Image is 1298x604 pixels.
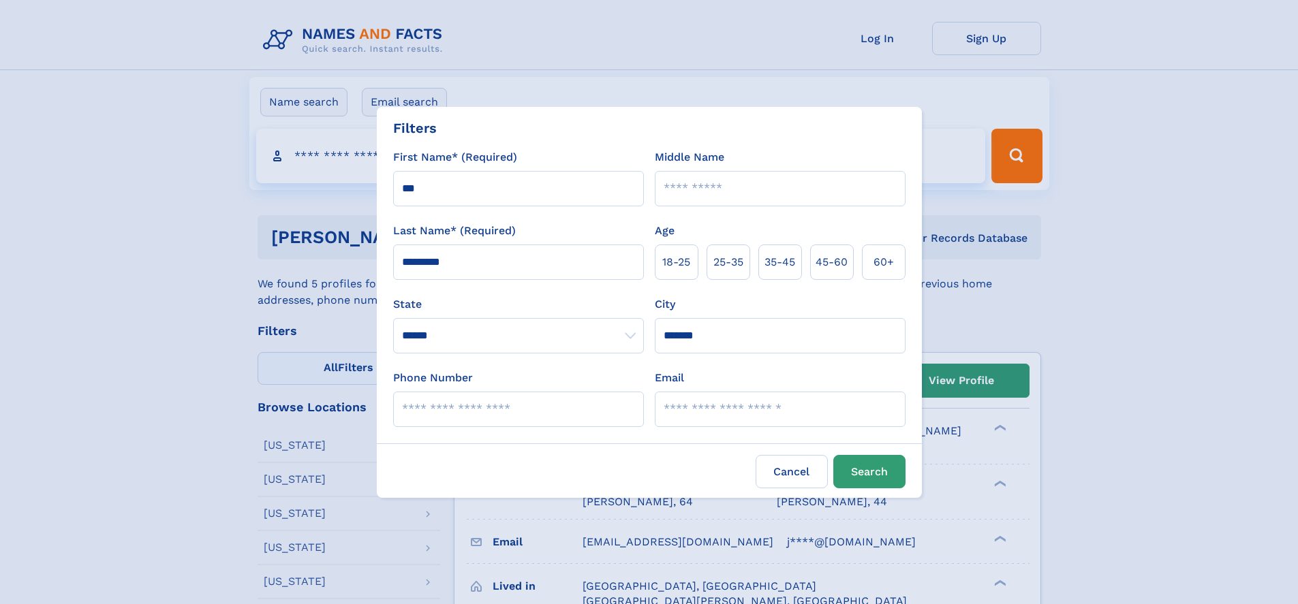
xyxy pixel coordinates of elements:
label: Middle Name [655,149,724,165]
label: Age [655,223,675,239]
span: 25‑35 [713,254,743,270]
label: State [393,296,644,313]
label: First Name* (Required) [393,149,517,165]
label: Email [655,370,684,386]
label: Cancel [756,455,828,488]
span: 35‑45 [764,254,795,270]
span: 60+ [874,254,894,270]
span: 45‑60 [816,254,848,270]
div: Filters [393,118,437,138]
label: City [655,296,675,313]
label: Phone Number [393,370,473,386]
span: 18‑25 [662,254,690,270]
label: Last Name* (Required) [393,223,516,239]
button: Search [833,455,906,488]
